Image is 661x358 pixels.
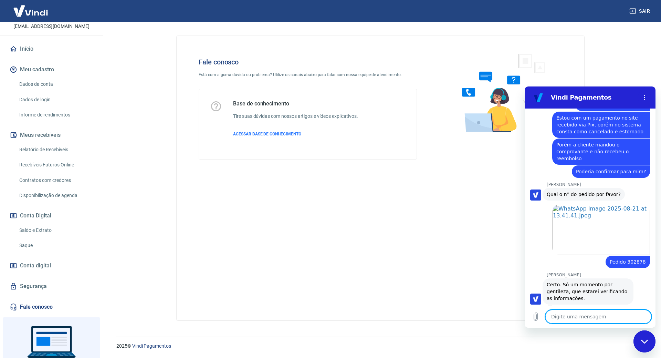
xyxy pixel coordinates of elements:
p: Está com alguma dúvida ou problema? Utilize os canais abaixo para falar com nossa equipe de atend... [199,72,417,78]
a: Disponibilização de agenda [17,188,95,203]
button: Meus recebíveis [8,127,95,143]
a: Saque [17,238,95,253]
a: Início [8,41,95,57]
img: Vindi [8,0,53,21]
a: Conta digital [8,258,95,273]
a: Informe de rendimentos [17,108,95,122]
span: Conta digital [20,261,51,270]
a: Dados de login [17,93,95,107]
a: Segurança [8,279,95,294]
button: Sair [628,5,653,18]
a: Recebíveis Futuros Online [17,158,95,172]
a: ACESSAR BASE DE CONHECIMENTO [233,131,358,137]
p: 2025 © [116,342,644,350]
a: Vindi Pagamentos [132,343,171,349]
span: ACESSAR BASE DE CONHECIMENTO [233,132,301,136]
button: Conta Digital [8,208,95,223]
p: [EMAIL_ADDRESS][DOMAIN_NAME] [13,23,90,30]
h4: Fale conosco [199,58,417,66]
a: Fale conosco [8,299,95,315]
iframe: Botão para abrir a janela de mensagens, conversa em andamento [633,330,655,352]
img: Fale conosco [448,47,553,139]
h6: Tire suas dúvidas com nossos artigos e vídeos explicativos. [233,113,358,120]
button: Meu cadastro [8,62,95,77]
a: Saldo e Extrato [17,223,95,237]
h5: Base de conhecimento [233,100,358,107]
a: Dados da conta [17,77,95,91]
iframe: Janela de mensagens [525,86,655,328]
a: Contratos com credores [17,173,95,187]
a: Relatório de Recebíveis [17,143,95,157]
